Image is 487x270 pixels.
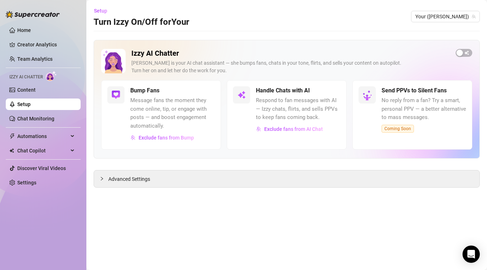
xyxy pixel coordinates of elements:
[17,56,53,62] a: Team Analytics
[17,145,68,156] span: Chat Copilot
[131,135,136,140] img: svg%3e
[100,177,104,181] span: collapsed
[264,126,323,132] span: Exclude fans from AI Chat
[112,91,120,99] img: svg%3e
[6,11,60,18] img: logo-BBDzfeDw.svg
[362,90,374,102] img: silent-fans-ppv-o-N6Mmdf.svg
[382,96,466,122] span: No reply from a fan? Try a smart, personal PPV — a better alternative to mass messages.
[415,11,475,22] span: Your (aubreyxx)
[46,71,57,81] img: AI Chatter
[472,14,476,19] span: team
[139,135,194,141] span: Exclude fans from Bump
[237,91,246,99] img: svg%3e
[17,101,31,107] a: Setup
[94,5,113,17] button: Setup
[100,175,108,183] div: collapsed
[17,27,31,33] a: Home
[17,131,68,142] span: Automations
[256,86,310,95] h5: Handle Chats with AI
[9,74,43,81] span: Izzy AI Chatter
[131,59,450,74] div: [PERSON_NAME] is your AI chat assistant — she bumps fans, chats in your tone, flirts, and sells y...
[17,116,54,122] a: Chat Monitoring
[256,96,341,122] span: Respond to fan messages with AI — Izzy chats, flirts, and sells PPVs to keep fans coming back.
[382,125,414,133] span: Coming Soon
[256,127,261,132] img: svg%3e
[256,123,323,135] button: Exclude fans from AI Chat
[130,86,159,95] h5: Bump Fans
[94,17,189,28] h3: Turn Izzy On/Off for Your
[9,133,15,139] span: thunderbolt
[17,87,36,93] a: Content
[94,8,107,14] span: Setup
[463,246,480,263] div: Open Intercom Messenger
[108,175,150,183] span: Advanced Settings
[130,96,215,130] span: Message fans the moment they come online, tip, or engage with posts — and boost engagement automa...
[101,49,126,73] img: Izzy AI Chatter
[17,180,36,186] a: Settings
[17,39,75,50] a: Creator Analytics
[382,86,447,95] h5: Send PPVs to Silent Fans
[131,49,450,58] h2: Izzy AI Chatter
[9,148,14,153] img: Chat Copilot
[17,165,66,171] a: Discover Viral Videos
[130,132,194,143] button: Exclude fans from Bump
